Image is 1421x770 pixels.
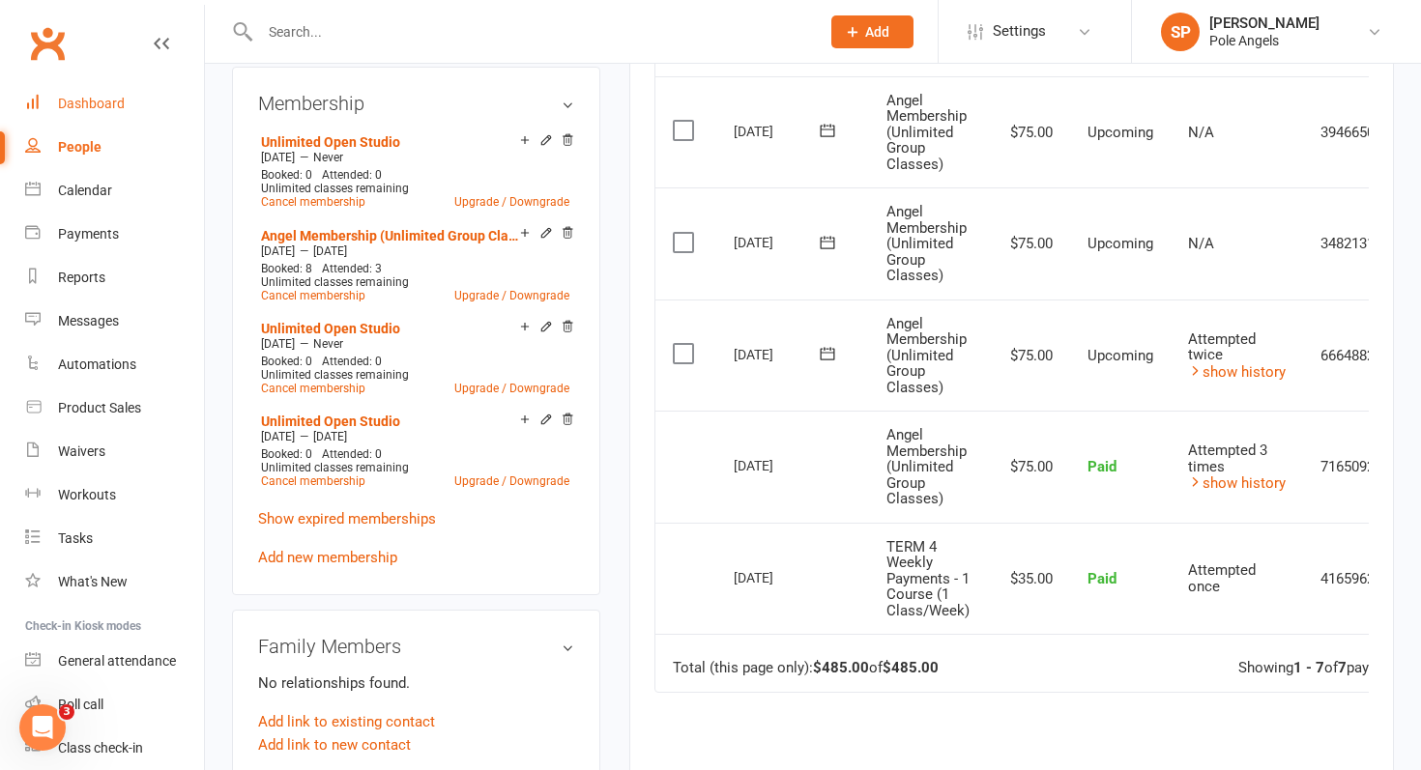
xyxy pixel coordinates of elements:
[58,270,105,285] div: Reports
[261,430,295,443] span: [DATE]
[58,313,119,328] div: Messages
[25,473,204,517] a: Workouts
[261,414,400,429] a: Unlimited Open Studio
[1238,660,1409,676] div: Showing of payments
[1303,76,1393,188] td: 3946650
[258,710,435,733] a: Add link to existing contact
[58,740,143,756] div: Class check-in
[1303,187,1393,299] td: 3482131
[261,461,409,474] span: Unlimited classes remaining
[1188,561,1256,595] span: Attempted once
[58,183,112,198] div: Calendar
[993,10,1046,53] span: Settings
[256,336,574,352] div: —
[1087,235,1153,252] span: Upcoming
[25,299,204,343] a: Messages
[313,244,347,258] span: [DATE]
[58,356,136,372] div: Automations
[25,126,204,169] a: People
[987,299,1070,412] td: $75.00
[58,96,125,111] div: Dashboard
[734,562,823,592] div: [DATE]
[865,24,889,40] span: Add
[987,187,1070,299] td: $75.00
[1188,330,1256,364] span: Attempted twice
[25,517,204,560] a: Tasks
[258,510,436,528] a: Show expired memberships
[261,321,400,336] a: Unlimited Open Studio
[261,182,409,195] span: Unlimited classes remaining
[886,315,967,396] span: Angel Membership (Unlimited Group Classes)
[313,430,347,443] span: [DATE]
[673,660,939,676] div: Total (this page only): of
[1087,458,1116,475] span: Paid
[1303,411,1393,523] td: 7165092
[258,549,397,566] a: Add new membership
[1188,235,1214,252] span: N/A
[261,368,409,382] span: Unlimited classes remaining
[987,523,1070,635] td: $35.00
[322,262,382,275] span: Attended: 3
[1209,32,1319,49] div: Pole Angels
[258,93,574,114] h3: Membership
[261,474,365,488] a: Cancel membership
[19,704,66,751] iframe: Intercom live chat
[25,213,204,256] a: Payments
[58,530,93,546] div: Tasks
[261,382,365,395] a: Cancel membership
[261,275,409,289] span: Unlimited classes remaining
[734,227,823,257] div: [DATE]
[831,15,913,48] button: Add
[454,195,569,209] a: Upgrade / Downgrade
[25,169,204,213] a: Calendar
[25,343,204,386] a: Automations
[58,400,141,415] div: Product Sales
[261,195,365,209] a: Cancel membership
[454,474,569,488] a: Upgrade / Downgrade
[261,151,295,164] span: [DATE]
[256,243,574,259] div: —
[1161,13,1200,51] div: SP
[1303,523,1393,635] td: 4165962
[58,226,119,242] div: Payments
[1087,124,1153,141] span: Upcoming
[25,82,204,126] a: Dashboard
[987,411,1070,523] td: $75.00
[261,262,312,275] span: Booked: 8
[987,76,1070,188] td: $75.00
[454,382,569,395] a: Upgrade / Downgrade
[734,450,823,480] div: [DATE]
[25,683,204,727] a: Roll call
[1188,474,1286,492] a: show history
[256,429,574,444] div: —
[261,355,312,368] span: Booked: 0
[261,337,295,351] span: [DATE]
[1087,347,1153,364] span: Upcoming
[1303,299,1393,412] td: 6664882
[58,487,116,502] div: Workouts
[322,355,382,368] span: Attended: 0
[261,228,520,243] a: Angel Membership (Unlimited Group Classes)
[261,134,400,150] a: Unlimited Open Studio
[322,447,382,461] span: Attended: 0
[59,704,74,720] span: 3
[886,92,967,173] span: Angel Membership (Unlimited Group Classes)
[886,426,967,507] span: Angel Membership (Unlimited Group Classes)
[261,289,365,302] a: Cancel membership
[25,640,204,683] a: General attendance kiosk mode
[734,116,823,146] div: [DATE]
[1338,659,1347,676] strong: 7
[58,574,128,589] div: What's New
[1188,363,1286,381] a: show history
[25,560,204,604] a: What's New
[1209,14,1319,32] div: [PERSON_NAME]
[883,659,939,676] strong: $485.00
[258,636,574,657] h3: Family Members
[256,150,574,165] div: —
[25,727,204,770] a: Class kiosk mode
[261,244,295,258] span: [DATE]
[261,447,312,461] span: Booked: 0
[313,151,343,164] span: Never
[1293,659,1324,676] strong: 1 - 7
[25,430,204,473] a: Waivers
